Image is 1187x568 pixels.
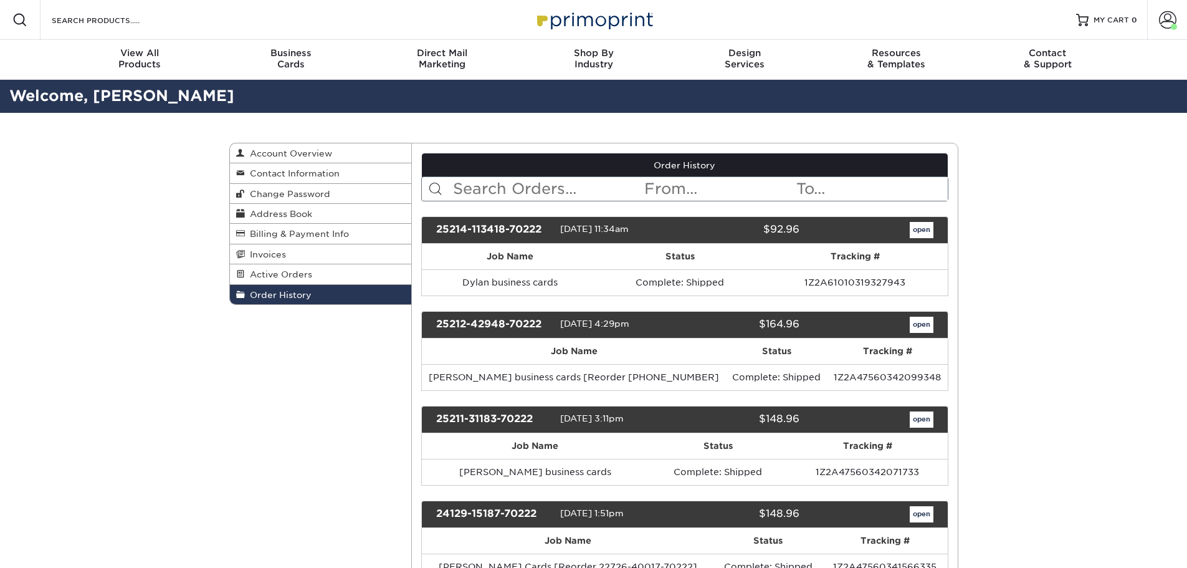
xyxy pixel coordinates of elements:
span: Contact [972,47,1123,59]
a: open [910,317,933,333]
input: Search Orders... [452,177,643,201]
span: 0 [1132,16,1137,24]
span: MY CART [1094,15,1129,26]
th: Job Name [422,433,649,459]
div: 24129-15187-70222 [427,506,560,522]
input: SEARCH PRODUCTS..... [50,12,172,27]
input: From... [643,177,795,201]
span: [DATE] 11:34am [560,224,629,234]
span: Design [669,47,821,59]
a: Billing & Payment Info [230,224,412,244]
div: $92.96 [675,222,809,238]
th: Tracking # [827,339,948,364]
span: Invoices [245,249,286,259]
td: [PERSON_NAME] business cards [422,459,649,485]
th: Job Name [422,244,598,269]
a: Order History [422,153,948,177]
span: Billing & Payment Info [245,229,349,239]
span: [DATE] 4:29pm [560,319,629,329]
div: & Support [972,47,1123,70]
th: Tracking # [822,528,947,554]
div: Marketing [366,47,518,70]
th: Tracking # [763,244,948,269]
span: Shop By [518,47,669,59]
td: 1Z2A47560342099348 [827,364,948,390]
div: $148.96 [675,506,809,522]
td: [PERSON_NAME] business cards [Reorder [PHONE_NUMBER] [422,364,726,390]
div: Services [669,47,821,70]
th: Status [598,244,762,269]
span: Address Book [245,209,312,219]
a: Contact& Support [972,40,1123,80]
a: open [910,412,933,428]
span: [DATE] 3:11pm [560,413,624,423]
img: Primoprint [532,6,656,33]
a: Account Overview [230,143,412,163]
span: Order History [245,290,312,300]
span: Business [215,47,366,59]
span: Resources [821,47,972,59]
span: Active Orders [245,269,312,279]
a: View AllProducts [64,40,216,80]
th: Status [726,339,827,364]
div: 25214-113418-70222 [427,222,560,238]
th: Job Name [422,528,714,554]
span: Change Password [245,189,330,199]
a: Resources& Templates [821,40,972,80]
a: Contact Information [230,163,412,183]
th: Status [714,528,823,554]
a: Order History [230,285,412,304]
a: open [910,506,933,522]
a: Address Book [230,204,412,224]
td: Complete: Shipped [598,269,762,296]
a: Active Orders [230,264,412,284]
a: Direct MailMarketing [366,40,518,80]
td: 1Z2A61010319327943 [763,269,948,296]
a: DesignServices [669,40,821,80]
span: View All [64,47,216,59]
span: Account Overview [245,148,332,158]
div: Industry [518,47,669,70]
a: Invoices [230,244,412,264]
td: Dylan business cards [422,269,598,296]
span: Direct Mail [366,47,518,59]
a: Shop ByIndustry [518,40,669,80]
div: & Templates [821,47,972,70]
input: To... [795,177,947,201]
div: 25212-42948-70222 [427,317,560,333]
td: Complete: Shipped [726,364,827,390]
td: 1Z2A47560342071733 [788,459,947,485]
div: Products [64,47,216,70]
a: BusinessCards [215,40,366,80]
div: $164.96 [675,317,809,333]
th: Tracking # [788,433,947,459]
a: Change Password [230,184,412,204]
div: $148.96 [675,412,809,428]
td: Complete: Shipped [649,459,788,485]
div: Cards [215,47,366,70]
a: open [910,222,933,238]
span: Contact Information [245,168,340,178]
th: Status [649,433,788,459]
th: Job Name [422,339,726,364]
div: 25211-31183-70222 [427,412,560,428]
span: [DATE] 1:51pm [560,508,624,518]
